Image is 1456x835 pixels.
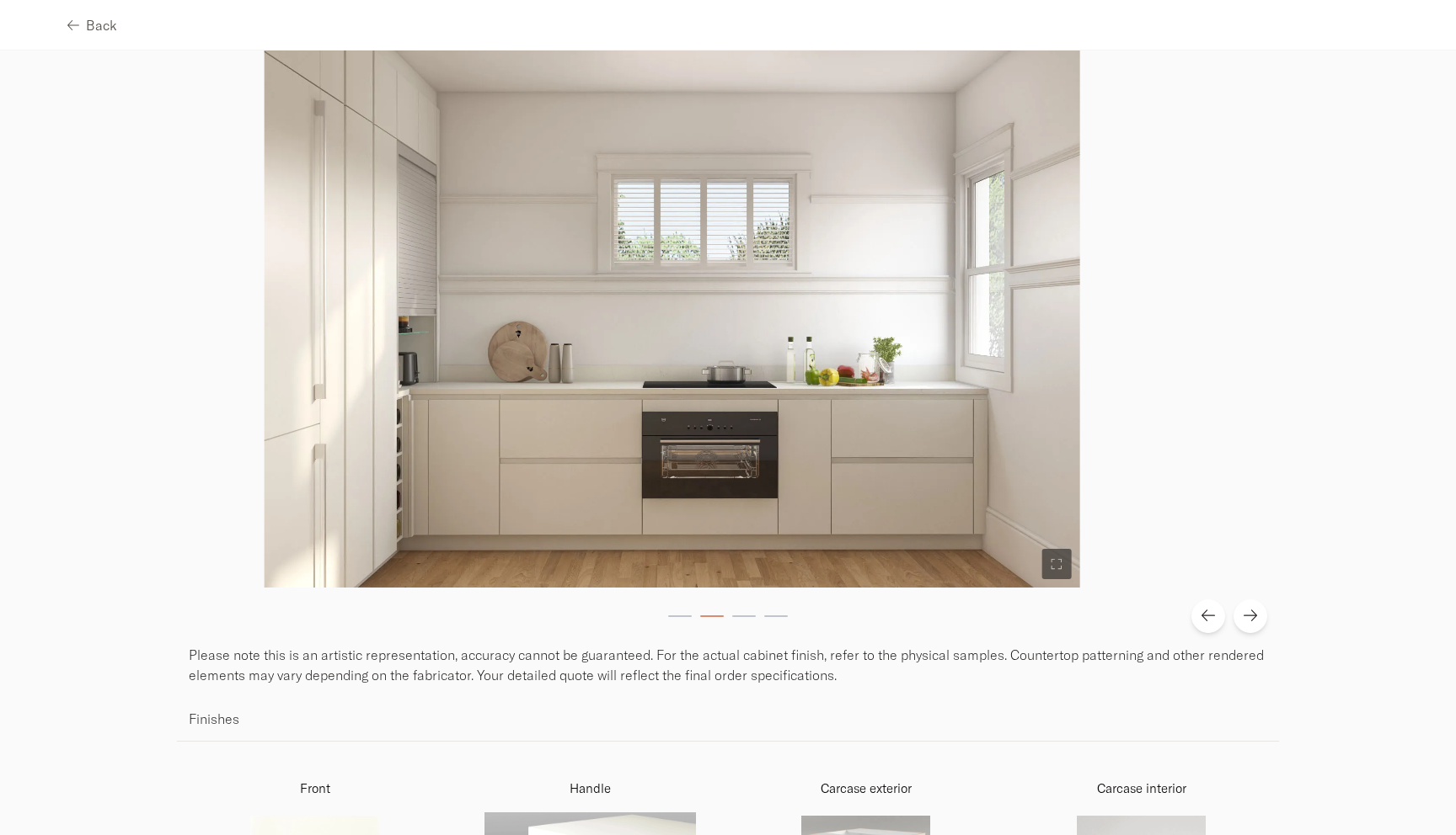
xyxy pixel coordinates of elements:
[265,45,1079,588] img: user-files%2Fuser%7Cckv1i2w1r5197521g9n2q2i3yjb%2Fprojects%2Fcm4kly7mg02d6180so6dec46y%2FThijs-Es...
[189,779,441,799] p: Front
[1015,779,1267,799] p: Carcase interior
[189,709,1267,729] p: Finishes
[464,779,716,799] p: Handle
[67,6,117,44] button: Back
[740,779,992,799] p: Carcase exterior
[86,19,117,32] span: Back
[189,645,1267,685] p: Please note this is an artistic representation, accuracy cannot be guaranteed. For the actual cab...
